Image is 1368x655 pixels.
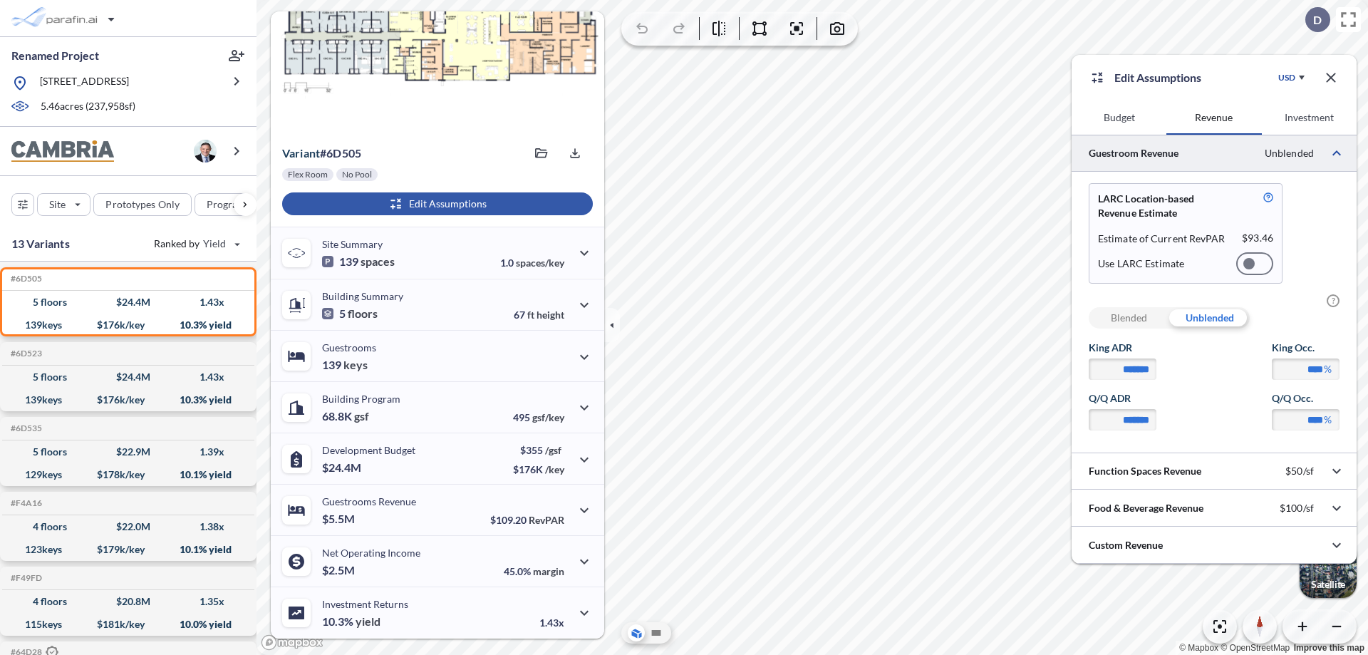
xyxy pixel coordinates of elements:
p: 139 [322,254,395,269]
button: Aerial View [628,624,645,641]
p: $109.20 [490,514,564,526]
p: 5.46 acres ( 237,958 sf) [41,99,135,115]
p: Net Operating Income [322,547,420,559]
p: $ 93.46 [1242,232,1273,246]
p: Renamed Project [11,48,99,63]
label: King ADR [1089,341,1156,355]
p: Function Spaces Revenue [1089,464,1201,478]
p: 68.8K [322,409,369,423]
h5: Click to copy the code [8,573,42,583]
span: keys [343,358,368,372]
p: # 6d505 [282,146,361,160]
span: ft [527,309,534,321]
span: ? [1327,294,1339,307]
p: Guestrooms [322,341,376,354]
p: 67 [514,309,564,321]
p: Site Summary [322,238,383,250]
button: Program [195,193,271,216]
span: height [537,309,564,321]
p: 45.0% [504,565,564,577]
h5: Click to copy the code [8,274,42,284]
p: 5 [322,306,378,321]
p: Site [49,197,66,212]
div: Unblended [1169,307,1250,329]
p: No Pool [342,169,372,180]
p: $355 [513,444,564,456]
p: Flex Room [288,169,328,180]
span: margin [533,565,564,577]
span: Yield [203,237,227,251]
span: spaces [361,254,395,269]
p: Investment Returns [322,598,408,610]
p: 495 [513,411,564,423]
p: [STREET_ADDRESS] [40,74,129,92]
button: Budget [1072,100,1166,135]
p: $176K [513,463,564,475]
button: Revenue [1166,100,1261,135]
span: RevPAR [529,514,564,526]
p: 13 Variants [11,235,70,252]
span: gsf [354,409,369,423]
p: Food & Beverage Revenue [1089,501,1203,515]
p: $24.4M [322,460,363,475]
span: gsf/key [532,411,564,423]
label: % [1324,413,1332,427]
label: King Occ. [1272,341,1339,355]
a: Mapbox [1179,643,1218,653]
p: LARC Location-based Revenue Estimate [1098,192,1230,220]
button: Ranked by Yield [142,232,249,255]
p: Edit Assumptions [1114,69,1201,86]
h5: Click to copy the code [8,423,42,433]
p: Program [207,197,247,212]
p: Prototypes Only [105,197,180,212]
p: Development Budget [322,444,415,456]
p: $2.5M [322,563,357,577]
button: Prototypes Only [93,193,192,216]
p: Building Summary [322,290,403,302]
label: Q/Q ADR [1089,391,1156,406]
img: BrandImage [11,140,114,163]
h5: Click to copy the code [8,349,42,359]
img: Switcher Image [1300,541,1357,598]
p: Guestrooms Revenue [322,495,416,507]
div: Blended [1089,307,1169,329]
p: D [1313,14,1322,26]
button: Edit Assumptions [282,192,593,215]
p: 10.3% [322,614,380,629]
label: Q/Q Occ. [1272,391,1339,406]
span: /gsf [545,444,561,456]
p: Building Program [322,393,400,405]
a: Mapbox homepage [261,634,323,651]
p: Estimate of Current RevPAR [1098,232,1225,246]
button: Site [37,193,90,216]
img: user logo [194,140,217,163]
span: spaces/key [516,257,564,269]
p: 139 [322,358,368,372]
a: OpenStreetMap [1221,643,1290,653]
a: Improve this map [1294,643,1364,653]
span: floors [348,306,378,321]
span: Variant [282,146,320,160]
div: USD [1278,72,1295,83]
p: Use LARC Estimate [1098,257,1184,270]
p: $50/sf [1285,465,1314,478]
p: $5.5M [322,512,357,526]
p: 1.43x [539,617,564,629]
p: Custom Revenue [1089,538,1163,552]
label: % [1324,362,1332,376]
p: Satellite [1311,579,1345,590]
button: Investment [1262,100,1357,135]
button: Site Plan [648,624,665,641]
p: $100/sf [1280,502,1314,515]
p: 1.0 [500,257,564,269]
span: yield [356,614,380,629]
button: Switcher ImageSatellite [1300,541,1357,598]
span: /key [545,463,564,475]
h5: Click to copy the code [8,498,42,508]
